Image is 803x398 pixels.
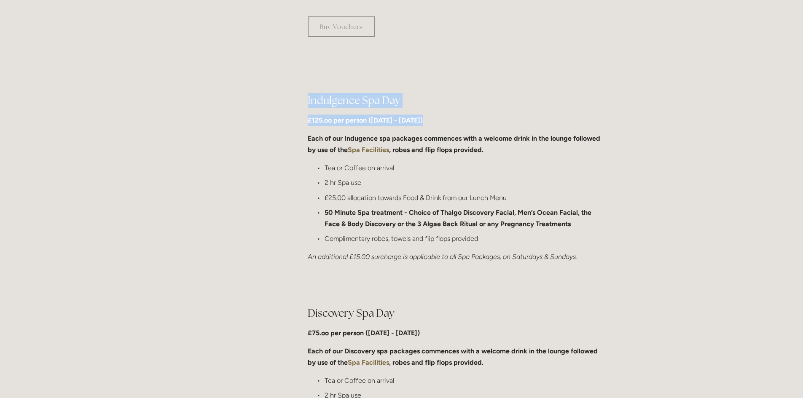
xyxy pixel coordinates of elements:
[308,329,420,337] strong: £75.oo per person ([DATE] - [DATE])
[325,192,603,203] p: £25.00 allocation towards Food & Drink from our Lunch Menu
[308,134,602,154] strong: Each of our Indugence spa packages commences with a welcome drink in the lounge followed by use o...
[325,177,603,188] p: 2 hr Spa use
[308,116,423,124] strong: £125.oo per person ([DATE] - [DATE])
[308,347,599,366] strong: Each of our Discovery spa packages commences with a welcome drink in the lounge followed by use o...
[348,146,389,154] a: Spa Facilities
[325,208,593,228] strong: 50 Minute Spa treatment - Choice of Thalgo Discovery Facial, Men’s Ocean Facial, the Face & Body ...
[308,306,603,321] h2: Discovery Spa Day
[348,358,389,366] a: Spa Facilities
[325,375,603,386] p: Tea or Coffee on arrival
[308,93,603,108] h2: Indulgence Spa Day
[325,162,603,174] p: Tea or Coffee on arrival
[325,233,603,244] p: Complimentary robes, towels and flip flops provided
[308,253,577,261] em: An additional £15.00 surcharge is applicable to all Spa Packages, on Saturdays & Sundays.
[389,146,483,154] strong: , robes and flip flops provided.
[308,16,375,37] a: Buy Vouchers
[389,358,483,366] strong: , robes and flip flops provided.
